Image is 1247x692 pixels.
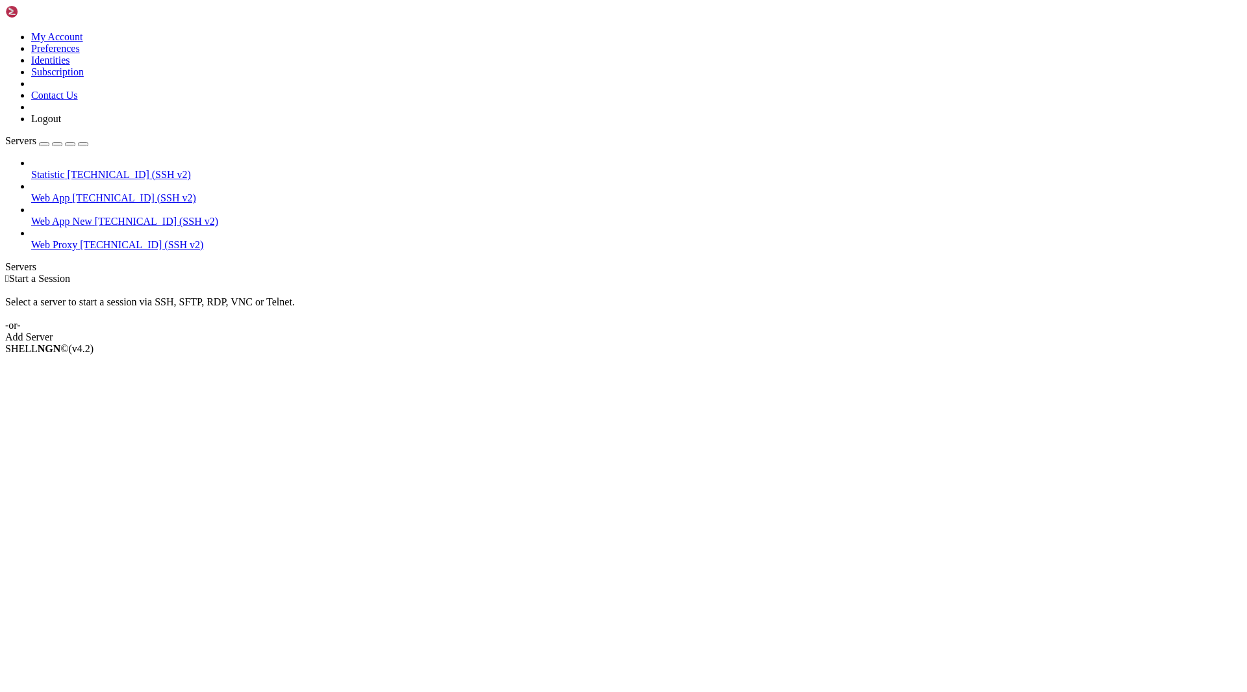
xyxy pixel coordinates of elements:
[31,90,78,101] a: Contact Us
[5,135,88,146] a: Servers
[31,31,83,42] a: My Account
[5,285,1242,331] div: Select a server to start a session via SSH, SFTP, RDP, VNC or Telnet. -or-
[5,273,9,284] span: 
[31,204,1242,227] li: Web App New [TECHNICAL_ID] (SSH v2)
[5,135,36,146] span: Servers
[31,192,1242,204] a: Web App [TECHNICAL_ID] (SSH v2)
[31,227,1242,251] li: Web Proxy [TECHNICAL_ID] (SSH v2)
[95,216,218,227] span: [TECHNICAL_ID] (SSH v2)
[31,169,1242,181] a: Statistic [TECHNICAL_ID] (SSH v2)
[31,239,77,250] span: Web Proxy
[31,216,92,227] span: Web App New
[31,192,70,203] span: Web App
[31,55,70,66] a: Identities
[9,273,70,284] span: Start a Session
[31,181,1242,204] li: Web App [TECHNICAL_ID] (SSH v2)
[31,113,61,124] a: Logout
[5,343,94,354] span: SHELL ©
[31,216,1242,227] a: Web App New [TECHNICAL_ID] (SSH v2)
[38,343,61,354] b: NGN
[5,331,1242,343] div: Add Server
[80,239,203,250] span: [TECHNICAL_ID] (SSH v2)
[31,239,1242,251] a: Web Proxy [TECHNICAL_ID] (SSH v2)
[69,343,94,354] span: 4.2.0
[31,43,80,54] a: Preferences
[31,169,65,180] span: Statistic
[68,169,191,180] span: [TECHNICAL_ID] (SSH v2)
[5,5,80,18] img: Shellngn
[5,261,1242,273] div: Servers
[73,192,196,203] span: [TECHNICAL_ID] (SSH v2)
[31,66,84,77] a: Subscription
[31,157,1242,181] li: Statistic [TECHNICAL_ID] (SSH v2)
